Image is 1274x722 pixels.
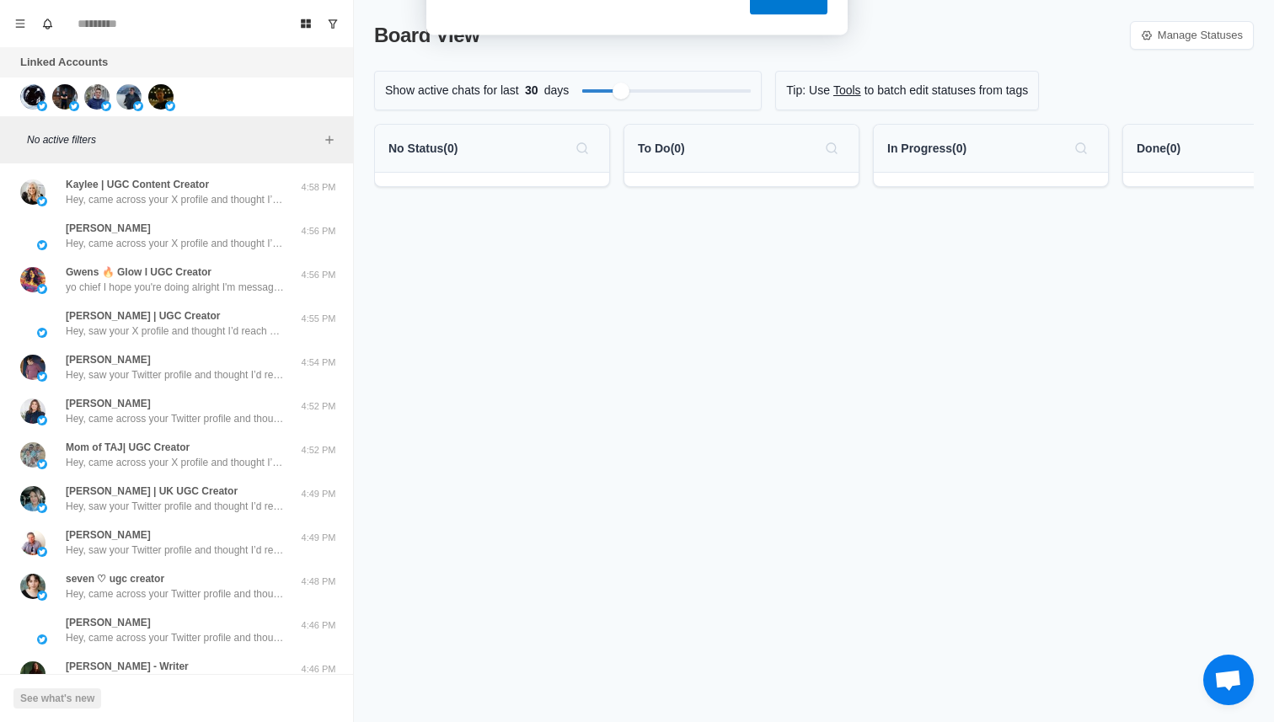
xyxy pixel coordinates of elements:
[37,372,47,382] img: picture
[514,20,827,59] div: We'd like to show you notifications for the latest news and updates.
[37,328,47,338] img: picture
[297,531,340,545] p: 4:49 PM
[37,459,47,469] img: picture
[297,312,340,326] p: 4:55 PM
[66,527,151,543] p: [PERSON_NAME]
[297,575,340,589] p: 4:48 PM
[750,88,827,130] button: Allow
[37,196,47,206] img: picture
[37,503,47,513] img: picture
[66,308,220,324] p: [PERSON_NAME] | UGC Creator
[20,486,45,511] img: picture
[20,179,45,205] img: picture
[66,455,285,470] p: Hey, came across your X profile and thought I’d reach out. We have an AI social listening tool th...
[20,442,45,468] img: picture
[66,543,285,558] p: Hey, saw your Twitter profile and thought I’d reach out. We have an AI social listening tool that...
[297,268,340,282] p: 4:56 PM
[447,20,514,88] img: notification icon
[20,661,45,687] img: picture
[66,440,190,455] p: Mom of TAJ| UGC Creator
[66,586,285,602] p: Hey, came across your Twitter profile and thought I’d reach out. We have an AI social listening t...
[66,324,285,339] p: Hey, saw your X profile and thought I’d reach out. We have an AI social listening tool that lets ...
[66,484,238,499] p: [PERSON_NAME] | UK UGC Creator
[66,499,285,514] p: Hey, saw your Twitter profile and thought I’d reach out. We have an AI social listening tool that...
[66,396,151,411] p: [PERSON_NAME]
[297,224,340,238] p: 4:56 PM
[20,574,45,599] img: picture
[37,240,47,250] img: picture
[66,236,285,251] p: Hey, came across your X profile and thought I’d reach out. We have an AI social listening tool th...
[37,284,47,294] img: picture
[66,659,189,674] p: [PERSON_NAME] - Writer
[297,399,340,414] p: 4:52 PM
[66,571,164,586] p: seven ♡ ugc creator
[66,280,285,295] p: yo chief I hope you're doing alright I'm messaging because I've built a software that finds custo...
[37,415,47,425] img: picture
[66,265,211,280] p: Gwens 🔥 Glow l UGC Creator
[66,221,151,236] p: [PERSON_NAME]
[66,352,151,367] p: [PERSON_NAME]
[37,634,47,644] img: picture
[66,411,285,426] p: Hey, came across your Twitter profile and thought I’d reach out. We have an AI social listening t...
[20,267,45,292] img: picture
[297,618,340,633] p: 4:46 PM
[20,530,45,555] img: picture
[297,356,340,370] p: 4:54 PM
[66,615,151,630] p: [PERSON_NAME]
[37,547,47,557] img: picture
[20,355,45,380] img: picture
[20,398,45,424] img: picture
[37,591,47,601] img: picture
[66,630,285,645] p: Hey, came across your Twitter profile and thought I’d reach out. We have an AI social listening t...
[297,443,340,457] p: 4:52 PM
[297,487,340,501] p: 4:49 PM
[297,662,340,677] p: 4:46 PM
[652,88,741,130] button: Cancel
[66,177,209,192] p: Kaylee | UGC Content Creator
[13,688,101,709] button: See what's new
[1203,655,1254,705] div: Open chat
[297,180,340,195] p: 4:58 PM
[66,367,285,382] p: Hey, saw your Twitter profile and thought I’d reach out. We have an AI social listening tool that...
[66,192,285,207] p: Hey, came across your X profile and thought I’d reach out. We have an AI social listening tool th...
